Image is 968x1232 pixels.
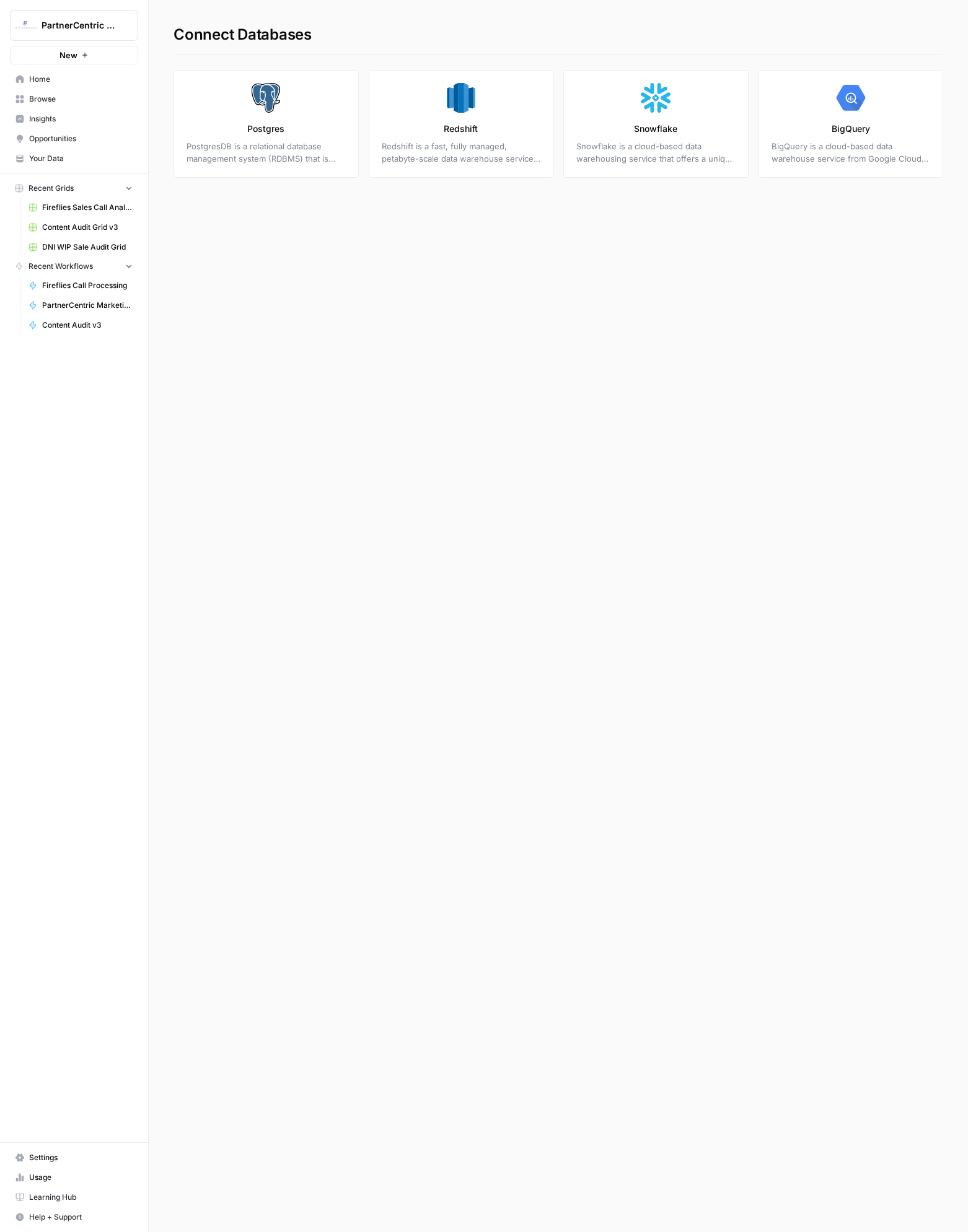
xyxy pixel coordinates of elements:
[23,315,138,335] a: Content Audit v3
[29,153,133,164] span: Your Data
[29,1172,133,1183] span: Usage
[10,179,138,198] button: Recent Grids
[29,133,133,144] span: Opportunities
[576,140,736,165] p: Snowflake is a cloud-based data warehousing service that offers a unique and innovative approach ...
[42,202,133,213] span: Fireflies Sales Call Analysis
[187,140,346,165] p: PostgresDB is a relational database management system (RDBMS) that is used to store and retrieve ...
[247,123,284,135] p: Postgres
[10,69,138,89] a: Home
[14,14,37,37] img: PartnerCentric Sales Tools Logo
[42,300,133,311] span: PartnerCentric Marketing Report Agent
[29,74,133,85] span: Home
[23,237,138,257] a: DNI WIP Sale Audit Grid
[42,320,133,331] span: Content Audit v3
[444,123,478,135] p: Redshift
[563,70,749,178] a: SnowflakeSnowflake is a cloud-based data warehousing service that offers a unique and innovative ...
[29,261,93,272] span: Recent Workflows
[10,1148,138,1168] a: Settings
[10,109,138,129] a: Insights
[29,1212,133,1223] span: Help + Support
[10,10,138,41] button: Workspace: PartnerCentric Sales Tools
[10,1207,138,1227] button: Help + Support
[29,94,133,105] span: Browse
[23,217,138,237] a: Content Audit Grid v3
[23,198,138,217] a: Fireflies Sales Call Analysis
[10,129,138,149] a: Opportunities
[29,1192,133,1203] span: Learning Hub
[10,257,138,276] button: Recent Workflows
[59,49,77,61] span: New
[29,1152,133,1163] span: Settings
[10,149,138,168] a: Your Data
[634,123,677,135] p: Snowflake
[42,19,117,32] span: PartnerCentric Sales Tools
[42,280,133,291] span: Fireflies Call Processing
[42,242,133,253] span: DNI WIP Sale Audit Grid
[42,222,133,233] span: Content Audit Grid v3
[10,1168,138,1187] a: Usage
[29,183,74,194] span: Recent Grids
[10,89,138,109] a: Browse
[832,123,870,135] p: BigQuery
[174,70,359,178] a: PostgresPostgresDB is a relational database management system (RDBMS) that is used to store and r...
[29,113,133,125] span: Insights
[382,140,541,165] p: Redshift is a fast, fully managed, petabyte-scale data warehouse service that makes it simple and...
[23,295,138,315] a: PartnerCentric Marketing Report Agent
[759,70,944,178] a: BigQueryBigQuery is a cloud-based data warehouse service from Google Cloud Platform. It is design...
[10,1187,138,1207] a: Learning Hub
[369,70,554,178] a: RedshiftRedshift is a fast, fully managed, petabyte-scale data warehouse service that makes it si...
[772,140,931,165] p: BigQuery is a cloud-based data warehouse service from Google Cloud Platform. It is designed to ha...
[23,276,138,295] a: Fireflies Call Processing
[10,46,138,64] button: New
